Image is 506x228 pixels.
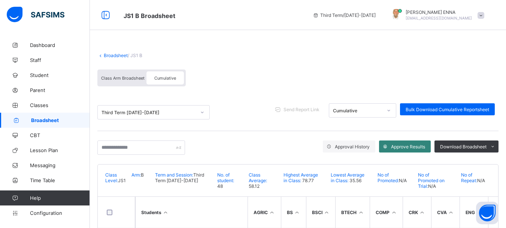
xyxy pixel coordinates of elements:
[154,75,176,81] span: Cumulative
[128,53,142,58] span: / JS1 B
[248,197,281,228] th: AGRIC
[30,195,90,201] span: Help
[460,197,488,228] th: ENG
[301,178,314,183] span: 78.77
[476,202,499,224] button: Open asap
[269,210,275,215] i: Sort in Ascending Order
[104,53,128,58] a: Broadsheet
[30,102,90,108] span: Classes
[141,172,144,178] span: B
[477,178,485,183] span: N/A
[448,210,454,215] i: Sort in Ascending Order
[383,9,488,21] div: EMMANUEL ENNA
[249,183,260,189] span: 58.12
[358,210,364,215] i: Sort in Ascending Order
[30,210,90,216] span: Configuration
[124,12,175,20] span: Class Arm Broadsheet
[284,172,318,183] span: Highest Average in Class:
[30,42,90,48] span: Dashboard
[163,210,169,215] i: Sort Ascending
[431,197,460,228] th: CVA
[461,172,477,183] span: No of Repeat:
[440,144,487,149] span: Download Broadsheet
[406,107,489,112] span: Bulk Download Cumulative Reportsheet
[30,132,90,138] span: CBT
[419,210,425,215] i: Sort in Ascending Order
[403,197,431,228] th: CRK
[105,172,118,183] span: Class Level:
[284,107,319,112] span: Send Report Link
[217,172,234,183] span: No. of student:
[335,144,370,149] span: Approval History
[131,172,141,178] span: Arm:
[378,172,399,183] span: No of Promoted:
[306,197,336,228] th: BSCI
[101,75,145,81] span: Class Arm Broadsheet
[30,177,90,183] span: Time Table
[7,7,64,23] img: safsims
[294,210,300,215] i: Sort in Ascending Order
[331,172,364,183] span: Lowest Average in Class:
[348,178,361,183] span: 35.56
[313,12,376,18] span: session/term information
[135,197,248,228] th: Students
[370,197,403,228] th: COMP
[324,210,330,215] i: Sort in Ascending Order
[30,87,90,93] span: Parent
[101,110,196,115] div: Third Term [DATE]-[DATE]
[30,57,90,63] span: Staff
[281,197,306,228] th: BS
[30,162,90,168] span: Messaging
[217,183,223,189] span: 48
[155,172,193,178] span: Term and Session:
[428,183,436,189] span: N/A
[406,16,472,20] span: [EMAIL_ADDRESS][DOMAIN_NAME]
[118,178,126,183] span: JS1
[418,172,445,189] span: No of Promoted on Trial:
[31,117,90,123] span: Broadsheet
[30,147,90,153] span: Lesson Plan
[399,178,407,183] span: N/A
[335,197,370,228] th: BTECH
[406,9,472,15] span: [PERSON_NAME] ENNA
[333,108,382,113] div: Cumulative
[249,172,267,183] span: Class Average:
[391,144,425,149] span: Approve Results
[30,72,90,78] span: Student
[391,210,397,215] i: Sort in Ascending Order
[155,172,204,183] span: Third Term [DATE]-[DATE]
